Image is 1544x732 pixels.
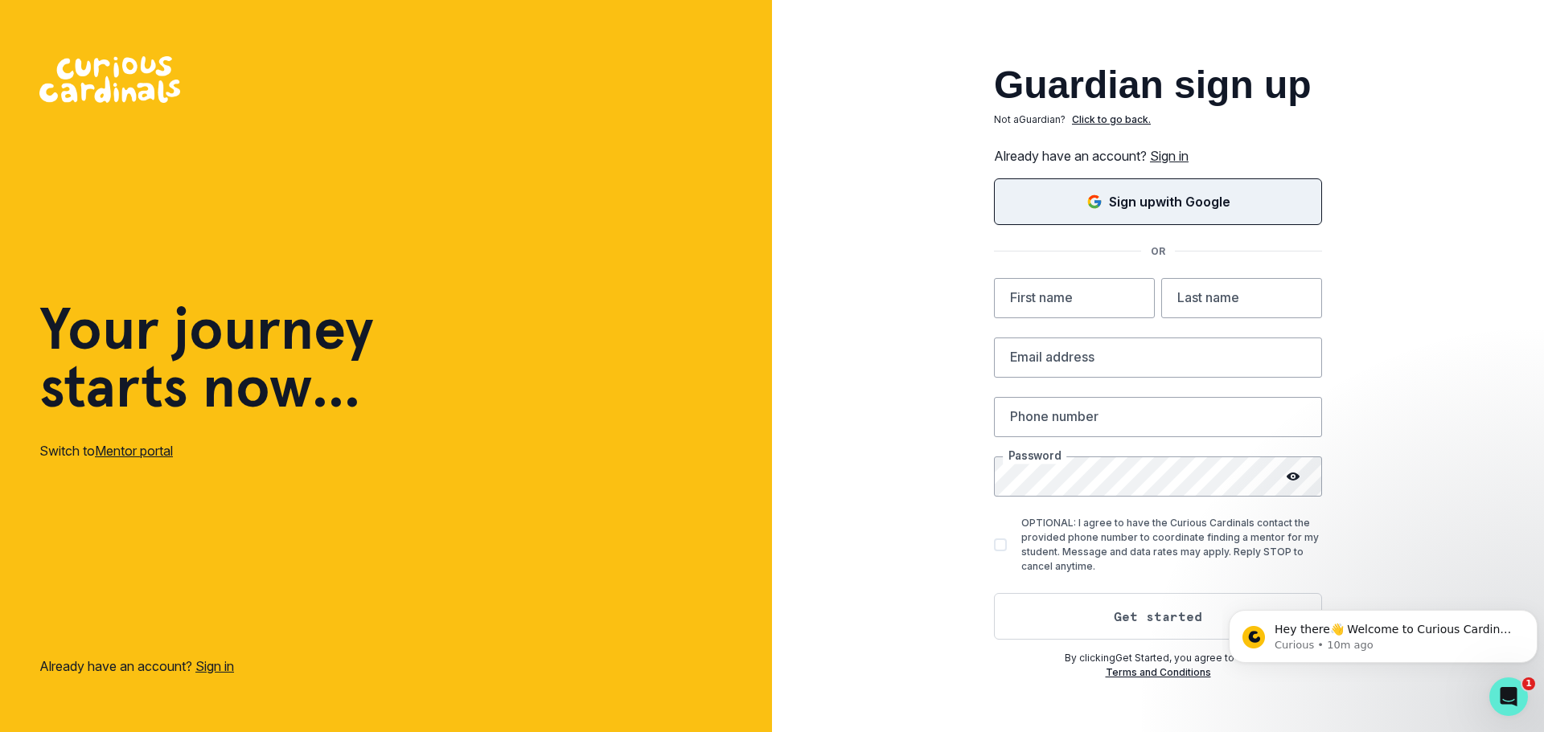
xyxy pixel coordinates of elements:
p: OPTIONAL: I agree to have the Curious Cardinals contact the provided phone number to coordinate f... [1021,516,1322,574]
h2: Guardian sign up [994,66,1322,104]
iframe: Intercom notifications message [1222,576,1544,689]
button: Sign in with Google (GSuite) [994,178,1322,225]
span: Switch to [39,443,95,459]
img: Curious Cardinals Logo [39,56,180,103]
p: OR [1141,244,1175,259]
a: Sign in [195,658,234,674]
p: Already have an account? [994,146,1322,166]
p: Click to go back. [1072,112,1151,127]
h1: Your journey starts now... [39,300,374,415]
iframe: Intercom live chat [1489,677,1528,716]
a: Terms and Conditions [1106,666,1211,678]
p: Sign up with Google [1109,192,1230,211]
p: Not a Guardian ? [994,112,1066,127]
p: Already have an account? [39,656,234,676]
button: Get started [994,593,1322,640]
span: 1 [1522,677,1535,690]
a: Mentor portal [95,443,173,459]
a: Sign in [1150,148,1189,164]
p: By clicking Get Started , you agree to our [994,651,1322,665]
